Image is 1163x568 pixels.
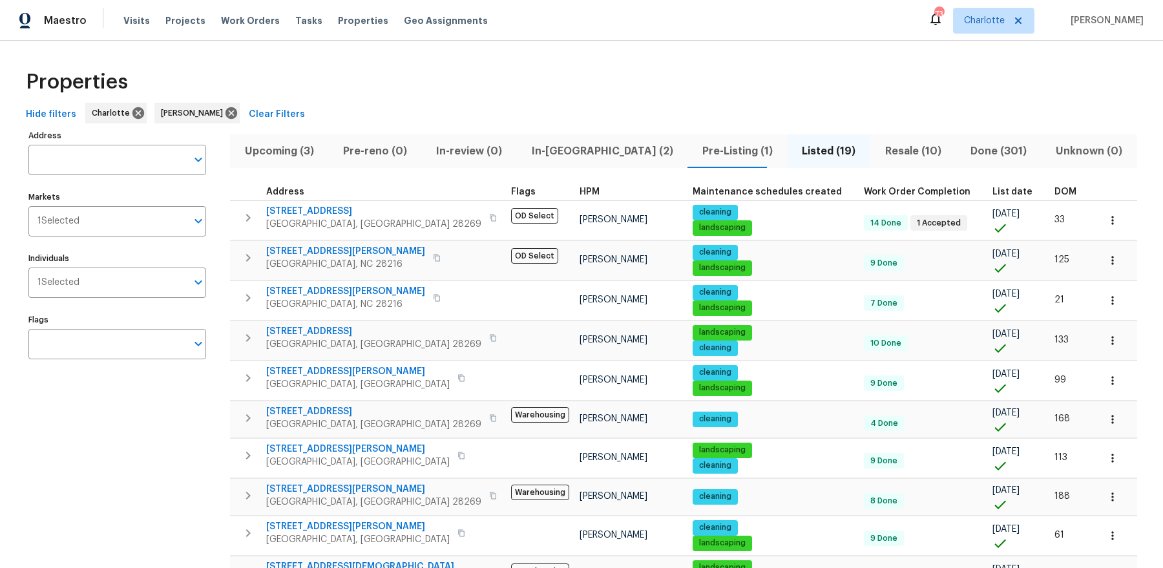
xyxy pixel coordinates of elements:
button: Open [189,335,207,353]
span: [STREET_ADDRESS][PERSON_NAME] [266,245,425,258]
span: 188 [1054,492,1070,501]
span: OD Select [511,208,558,224]
span: cleaning [694,367,737,378]
span: [DATE] [992,330,1020,339]
span: 61 [1054,531,1064,540]
span: [GEOGRAPHIC_DATA], [GEOGRAPHIC_DATA] 28269 [266,338,481,351]
span: Resale (10) [878,142,948,160]
span: landscaping [694,445,751,456]
span: [DATE] [992,408,1020,417]
span: cleaning [694,460,737,471]
span: [GEOGRAPHIC_DATA], NC 28216 [266,258,425,271]
span: [STREET_ADDRESS][PERSON_NAME] [266,285,425,298]
span: [GEOGRAPHIC_DATA], [GEOGRAPHIC_DATA] [266,456,450,468]
span: 125 [1054,255,1069,264]
span: 33 [1054,215,1065,224]
span: Visits [123,14,150,27]
span: DOM [1054,187,1076,196]
span: [GEOGRAPHIC_DATA], [GEOGRAPHIC_DATA] 28269 [266,418,481,431]
span: Charlotte [92,107,135,120]
span: Clear Filters [249,107,305,123]
span: Warehousing [511,407,569,423]
span: Hide filters [26,107,76,123]
span: landscaping [694,538,751,549]
span: cleaning [694,491,737,502]
span: In-[GEOGRAPHIC_DATA] (2) [525,142,680,160]
span: [DATE] [992,486,1020,495]
span: [PERSON_NAME] [580,492,647,501]
span: [PERSON_NAME] [580,255,647,264]
span: [DATE] [992,370,1020,379]
span: Tasks [295,16,322,25]
span: 133 [1054,335,1069,344]
span: Geo Assignments [404,14,488,27]
label: Flags [28,316,206,324]
span: 1 Selected [37,277,79,288]
span: 9 Done [865,378,903,389]
span: 1 Selected [37,216,79,227]
span: Maestro [44,14,87,27]
div: 73 [934,8,943,21]
span: [DATE] [992,249,1020,258]
span: Unknown (0) [1049,142,1129,160]
span: In-review (0) [430,142,509,160]
span: Warehousing [511,485,569,500]
span: [PERSON_NAME] [580,531,647,540]
span: Pre-reno (0) [336,142,414,160]
button: Clear Filters [244,103,310,127]
span: OD Select [511,248,558,264]
span: landscaping [694,302,751,313]
span: [PERSON_NAME] [580,453,647,462]
span: 113 [1054,453,1067,462]
span: 4 Done [865,418,903,429]
span: landscaping [694,262,751,273]
span: Pre-Listing (1) [695,142,779,160]
button: Open [189,212,207,230]
span: landscaping [694,327,751,338]
span: 99 [1054,375,1066,384]
span: Charlotte [964,14,1005,27]
span: 9 Done [865,258,903,269]
span: [STREET_ADDRESS] [266,325,481,338]
span: 21 [1054,295,1064,304]
span: Projects [165,14,205,27]
span: [STREET_ADDRESS] [266,405,481,418]
button: Hide filters [21,103,81,127]
span: Work Orders [221,14,280,27]
button: Open [189,151,207,169]
label: Individuals [28,255,206,262]
span: Listed (19) [795,142,863,160]
span: 8 Done [865,496,903,507]
span: [DATE] [992,209,1020,218]
span: [STREET_ADDRESS][PERSON_NAME] [266,443,450,456]
span: [STREET_ADDRESS] [266,205,481,218]
span: cleaning [694,287,737,298]
span: [STREET_ADDRESS][PERSON_NAME] [266,365,450,378]
div: [PERSON_NAME] [154,103,240,123]
span: 14 Done [865,218,906,229]
span: [GEOGRAPHIC_DATA], [GEOGRAPHIC_DATA] 28269 [266,218,481,231]
label: Markets [28,193,206,201]
span: [PERSON_NAME] [1065,14,1144,27]
span: [STREET_ADDRESS][PERSON_NAME] [266,483,481,496]
span: Upcoming (3) [238,142,320,160]
span: cleaning [694,342,737,353]
span: 10 Done [865,338,906,349]
span: 1 Accepted [912,218,966,229]
span: landscaping [694,222,751,233]
span: [DATE] [992,525,1020,534]
span: [PERSON_NAME] [580,215,647,224]
span: cleaning [694,414,737,425]
span: 168 [1054,414,1070,423]
span: [GEOGRAPHIC_DATA], [GEOGRAPHIC_DATA] [266,378,450,391]
span: [GEOGRAPHIC_DATA], [GEOGRAPHIC_DATA] [266,533,450,546]
span: Maintenance schedules created [693,187,842,196]
span: Flags [511,187,536,196]
span: List date [992,187,1032,196]
span: 7 Done [865,298,903,309]
span: [GEOGRAPHIC_DATA], [GEOGRAPHIC_DATA] 28269 [266,496,481,509]
span: 9 Done [865,533,903,544]
span: [PERSON_NAME] [580,295,647,304]
span: [STREET_ADDRESS][PERSON_NAME] [266,520,450,533]
span: cleaning [694,207,737,218]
